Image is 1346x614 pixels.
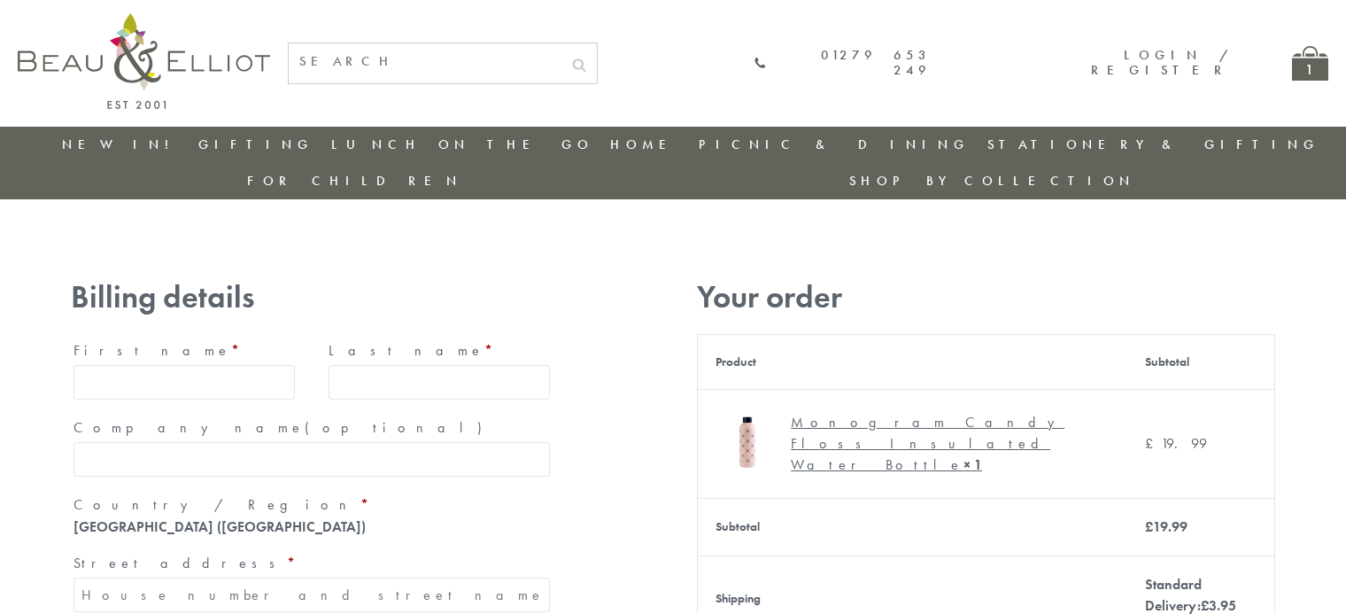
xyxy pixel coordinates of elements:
a: Lunch On The Go [331,136,593,153]
a: 01279 653 249 [754,48,931,79]
a: Monogram Candy Floss Drinks Bottle Monogram Candy Floss Insulated Water Bottle× 1 [716,408,1110,480]
label: Street address [73,549,550,578]
label: Company name [73,414,550,442]
th: Subtotal [1127,334,1275,389]
img: logo [18,13,270,109]
img: Monogram Candy Floss Drinks Bottle [716,408,782,474]
a: Picnic & Dining [699,136,970,153]
input: House number and street name [73,578,550,612]
a: For Children [247,172,462,190]
strong: × 1 [963,455,982,474]
label: Last name [329,337,550,365]
h3: Your order [697,279,1275,315]
a: 1 [1292,46,1328,81]
th: Subtotal [698,498,1127,556]
input: SEARCH [289,43,561,80]
a: Stationery & Gifting [987,136,1319,153]
strong: [GEOGRAPHIC_DATA] ([GEOGRAPHIC_DATA]) [73,517,366,536]
div: Monogram Candy Floss Insulated Water Bottle [791,412,1096,476]
th: Product [698,334,1127,389]
a: Shop by collection [849,172,1135,190]
span: (optional) [305,418,492,437]
a: New in! [62,136,181,153]
bdi: 19.99 [1145,434,1207,453]
h3: Billing details [71,279,553,315]
span: £ [1145,517,1153,536]
label: First name [73,337,295,365]
span: £ [1145,434,1161,453]
label: Country / Region [73,491,550,519]
a: Login / Register [1091,46,1230,79]
a: Gifting [198,136,313,153]
bdi: 19.99 [1145,517,1187,536]
a: Home [610,136,681,153]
